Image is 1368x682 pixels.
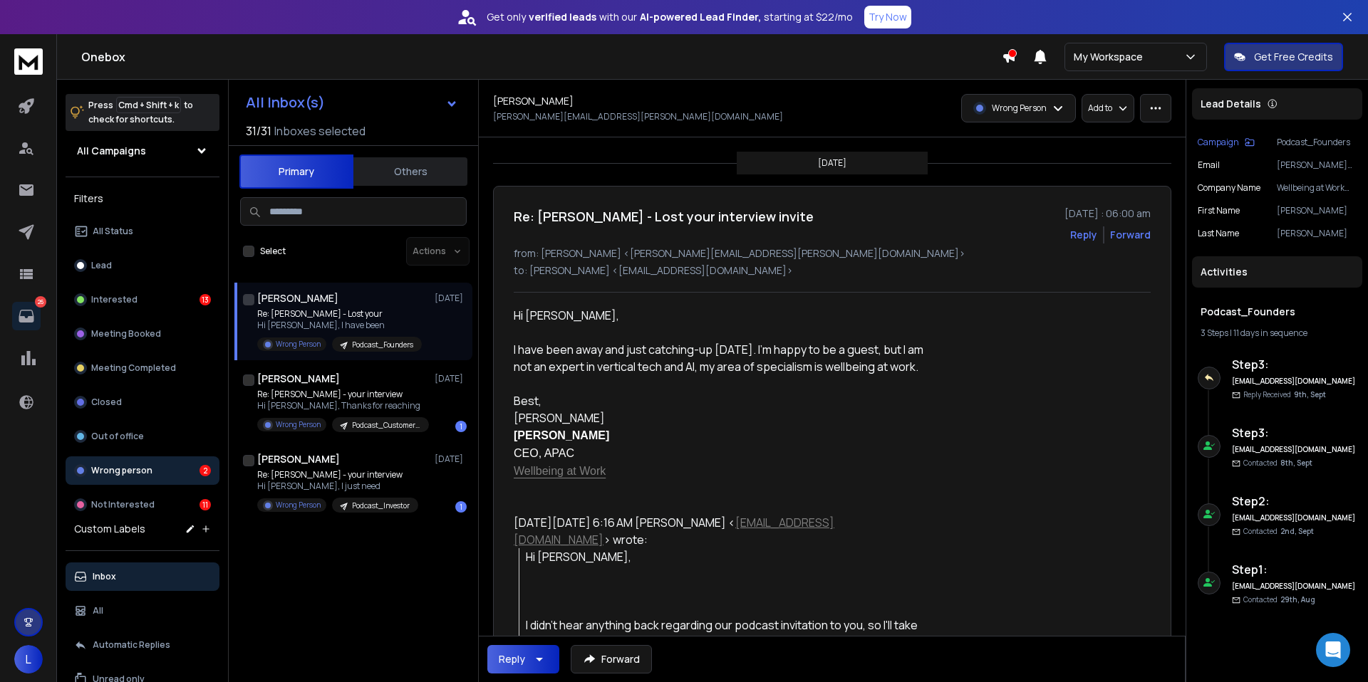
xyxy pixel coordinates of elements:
button: Reply [487,645,559,673]
button: Automatic Replies [66,631,219,659]
h6: Step 3 : [1232,424,1357,441]
h6: [EMAIL_ADDRESS][DOMAIN_NAME] [1232,581,1357,592]
span: 2nd, Sept [1280,526,1314,536]
p: Contacted [1243,594,1315,605]
h1: [PERSON_NAME] [493,94,574,108]
div: 13 [199,294,211,305]
h3: Custom Labels [74,522,145,536]
p: [DATE] [435,293,467,304]
h1: Re: [PERSON_NAME] - Lost your interview invite [514,206,814,226]
p: Re: [PERSON_NAME] - your interview [257,389,428,400]
p: Inbox [93,571,116,582]
p: All [93,605,103,617]
p: Hi [PERSON_NAME], Thanks for reaching [257,400,428,411]
button: Meeting Booked [66,320,219,348]
button: Inbox [66,562,219,591]
span: Cmd + Shift + k [116,97,181,113]
div: [DATE][DATE] 6:16 AM [PERSON_NAME] < > wrote: [514,514,930,548]
p: Interested [91,294,138,305]
p: Meeting Booked [91,328,161,340]
h6: Step 2 : [1232,493,1357,510]
p: Podcast_Investor [352,500,410,511]
h1: Podcast_Founders [1201,305,1354,319]
p: [DATE] [435,453,467,465]
p: Wellbeing at Work World [1277,182,1357,194]
h6: Step 3 : [1232,356,1357,373]
font: CEO, APAC [514,447,574,459]
p: [PERSON_NAME][EMAIL_ADDRESS][PERSON_NAME][DOMAIN_NAME] [1277,159,1357,171]
p: My Workspace [1074,50,1149,64]
p: Wrong Person [276,339,321,350]
h1: All Campaigns [77,144,146,158]
p: Add to [1088,103,1112,114]
div: Open Intercom Messenger [1316,633,1350,667]
p: to: [PERSON_NAME] <[EMAIL_ADDRESS][DOMAIN_NAME]> [514,263,1151,278]
p: Get only with our starting at $22/mo [487,10,853,24]
p: Wrong Person [992,103,1047,114]
p: Podcast_Founders [1277,137,1357,148]
p: Hi [PERSON_NAME], I just need [257,481,418,492]
p: First Name [1198,205,1240,216]
p: [DATE] [818,157,846,169]
button: Try Now [864,6,911,28]
p: Press to check for shortcuts. [88,98,193,127]
h1: All Inbox(s) [246,95,325,110]
h3: Inboxes selected [274,122,366,140]
p: [PERSON_NAME] [1277,205,1357,216]
font: [PERSON_NAME] [514,429,609,441]
p: Wrong Person [276,419,321,430]
p: Not Interested [91,499,155,510]
p: [DATE] : 06:00 am [1064,206,1151,221]
span: 9th, Sept [1294,389,1326,399]
h1: [PERSON_NAME] [257,452,340,466]
button: Campaign [1198,137,1255,148]
span: 11 days in sequence [1233,327,1307,339]
button: All Inbox(s) [234,88,470,117]
a: Wellbeing at Work [514,465,606,477]
div: | [1201,327,1354,339]
button: Lead [66,251,219,280]
span: 8th, Sept [1280,458,1312,468]
p: Try Now [869,10,907,24]
p: Podcast_Founders [352,340,413,350]
strong: verified leads [529,10,596,24]
h3: Filters [66,189,219,209]
p: Company Name [1198,182,1260,194]
div: 1 [455,421,467,432]
p: from: [PERSON_NAME] <[PERSON_NAME][EMAIL_ADDRESS][PERSON_NAME][DOMAIN_NAME]> [514,246,1151,261]
p: Podcast_CustomerSuccess [352,420,420,431]
img: logo [14,48,43,75]
p: Email [1198,159,1220,171]
button: Get Free Credits [1224,43,1343,71]
button: Others [353,156,467,187]
strong: AI-powered Lead Finder, [640,10,761,24]
p: [DATE] [435,373,467,384]
h1: Onebox [81,48,1002,65]
div: 2 [199,465,211,476]
h6: Step 1 : [1232,561,1357,578]
p: Re: [PERSON_NAME] - your interview [257,469,418,481]
span: L [14,645,43,673]
div: Reply [499,652,525,666]
div: I have been away and just catching-up [DATE]. I'm happy to be a guest, but I am not an expert in ... [514,341,930,375]
label: Select [260,246,286,257]
h6: [EMAIL_ADDRESS][DOMAIN_NAME] [1232,513,1357,523]
button: Interested13 [66,285,219,314]
p: Wrong Person [276,500,321,510]
button: All Campaigns [66,137,219,165]
span: 3 Steps [1201,327,1228,339]
button: Reply [1070,228,1097,242]
p: Last Name [1198,228,1239,239]
button: Primary [239,154,353,189]
p: Hi [PERSON_NAME], I have been [257,320,422,331]
a: 26 [12,302,41,330]
div: Hi [PERSON_NAME], [514,307,930,324]
div: 11 [199,499,211,510]
p: Out of office [91,431,144,442]
p: Lead [91,260,112,271]
h6: [EMAIL_ADDRESS][DOMAIN_NAME] [1232,376,1357,387]
p: Re: [PERSON_NAME] - Lost your [257,308,422,320]
p: [PERSON_NAME] [1277,228,1357,239]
